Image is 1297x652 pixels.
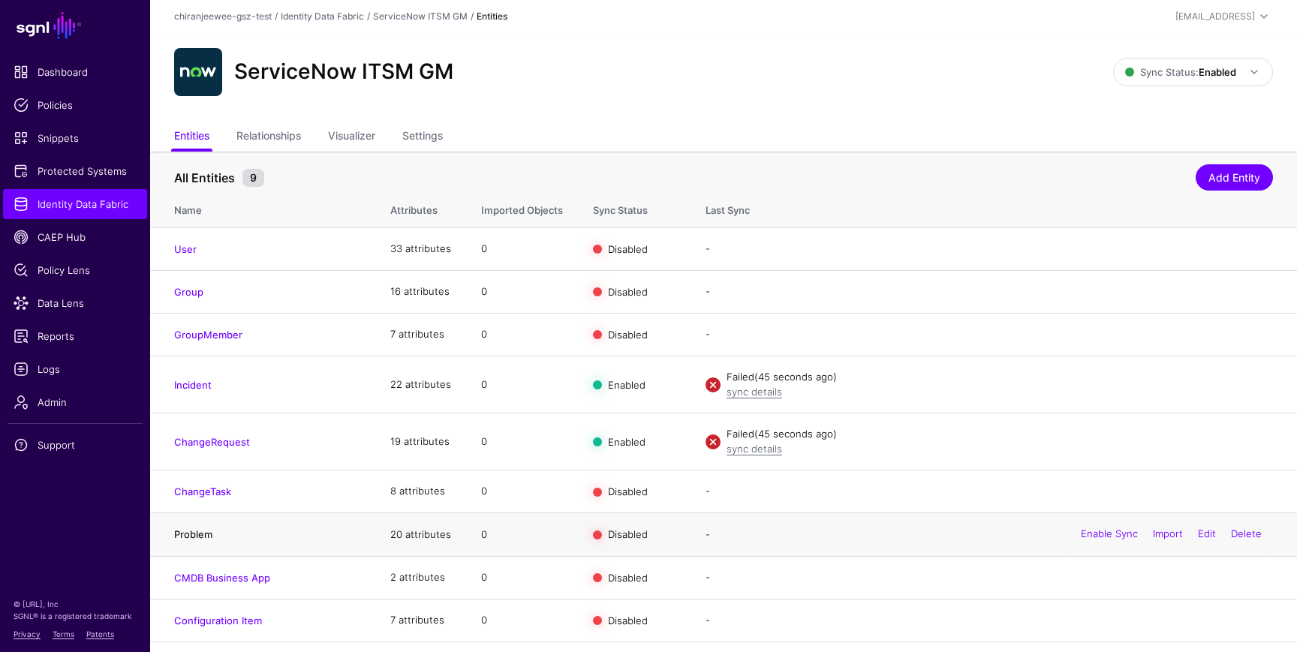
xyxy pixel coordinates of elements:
[706,485,710,497] app-datasources-item-entities-syncstatus: -
[3,90,147,120] a: Policies
[402,123,443,152] a: Settings
[375,227,466,270] td: 33 attributes
[375,513,466,556] td: 20 attributes
[1175,10,1255,23] div: [EMAIL_ADDRESS]
[14,437,137,452] span: Support
[706,614,710,626] app-datasources-item-entities-syncstatus: -
[174,614,262,626] a: Configuration Item
[14,629,41,638] a: Privacy
[14,197,137,212] span: Identity Data Fabric
[14,296,137,311] span: Data Lens
[174,528,212,540] a: Problem
[3,321,147,351] a: Reports
[466,470,578,513] td: 0
[174,572,270,584] a: CMDB Business App
[373,11,468,22] a: ServiceNow ITSM GM
[706,571,710,583] app-datasources-item-entities-syncstatus: -
[236,123,301,152] a: Relationships
[706,528,710,540] app-datasources-item-entities-syncstatus: -
[364,10,373,23] div: /
[281,11,364,22] a: Identity Data Fabric
[1125,66,1236,78] span: Sync Status:
[375,556,466,599] td: 2 attributes
[608,528,648,540] span: Disabled
[174,243,197,255] a: User
[477,11,507,22] strong: Entities
[14,263,137,278] span: Policy Lens
[14,598,137,610] p: © [URL], Inc
[375,413,466,470] td: 19 attributes
[3,354,147,384] a: Logs
[14,610,137,622] p: SGNL® is a registered trademark
[174,11,272,22] a: chiranjeewee-gsz-test
[727,427,1273,442] div: Failed (45 seconds ago)
[608,614,648,626] span: Disabled
[1081,528,1138,540] a: Enable Sync
[3,387,147,417] a: Admin
[14,164,137,179] span: Protected Systems
[466,313,578,356] td: 0
[3,156,147,186] a: Protected Systems
[14,362,137,377] span: Logs
[466,556,578,599] td: 0
[242,169,264,187] small: 9
[608,285,648,297] span: Disabled
[170,169,239,187] span: All Entities
[3,288,147,318] a: Data Lens
[468,10,477,23] div: /
[466,356,578,413] td: 0
[3,57,147,87] a: Dashboard
[174,123,209,152] a: Entities
[691,188,1297,227] th: Last Sync
[727,386,782,398] a: sync details
[706,328,710,340] app-datasources-item-entities-syncstatus: -
[375,356,466,413] td: 22 attributes
[375,470,466,513] td: 8 attributes
[375,188,466,227] th: Attributes
[375,270,466,313] td: 16 attributes
[466,413,578,470] td: 0
[608,329,648,341] span: Disabled
[578,188,691,227] th: Sync Status
[3,222,147,252] a: CAEP Hub
[328,123,375,152] a: Visualizer
[608,435,645,447] span: Enabled
[14,65,137,80] span: Dashboard
[375,313,466,356] td: 7 attributes
[14,131,137,146] span: Snippets
[727,443,782,455] a: sync details
[608,571,648,583] span: Disabled
[1153,528,1183,540] a: Import
[14,329,137,344] span: Reports
[53,629,74,638] a: Terms
[234,59,453,85] h2: ServiceNow ITSM GM
[706,285,710,297] app-datasources-item-entities-syncstatus: -
[466,227,578,270] td: 0
[174,48,222,96] img: svg+xml;base64,PHN2ZyB3aWR0aD0iNjQiIGhlaWdodD0iNjQiIHZpZXdCb3g9IjAgMCA2NCA2NCIgZmlsbD0ibm9uZSIgeG...
[1231,528,1262,540] a: Delete
[466,188,578,227] th: Imported Objects
[14,395,137,410] span: Admin
[174,485,231,497] a: ChangeTask
[14,230,137,245] span: CAEP Hub
[1196,164,1273,191] a: Add Entity
[727,370,1273,385] div: Failed (45 seconds ago)
[1198,528,1216,540] a: Edit
[150,188,375,227] th: Name
[3,255,147,285] a: Policy Lens
[174,286,203,298] a: Group
[174,379,212,391] a: Incident
[3,123,147,153] a: Snippets
[706,242,710,254] app-datasources-item-entities-syncstatus: -
[86,629,114,638] a: Patents
[466,599,578,641] td: 0
[272,10,281,23] div: /
[466,513,578,556] td: 0
[174,329,242,341] a: GroupMember
[3,189,147,219] a: Identity Data Fabric
[1199,66,1236,78] strong: Enabled
[608,485,648,497] span: Disabled
[9,9,141,42] a: SGNL
[375,599,466,641] td: 7 attributes
[14,98,137,113] span: Policies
